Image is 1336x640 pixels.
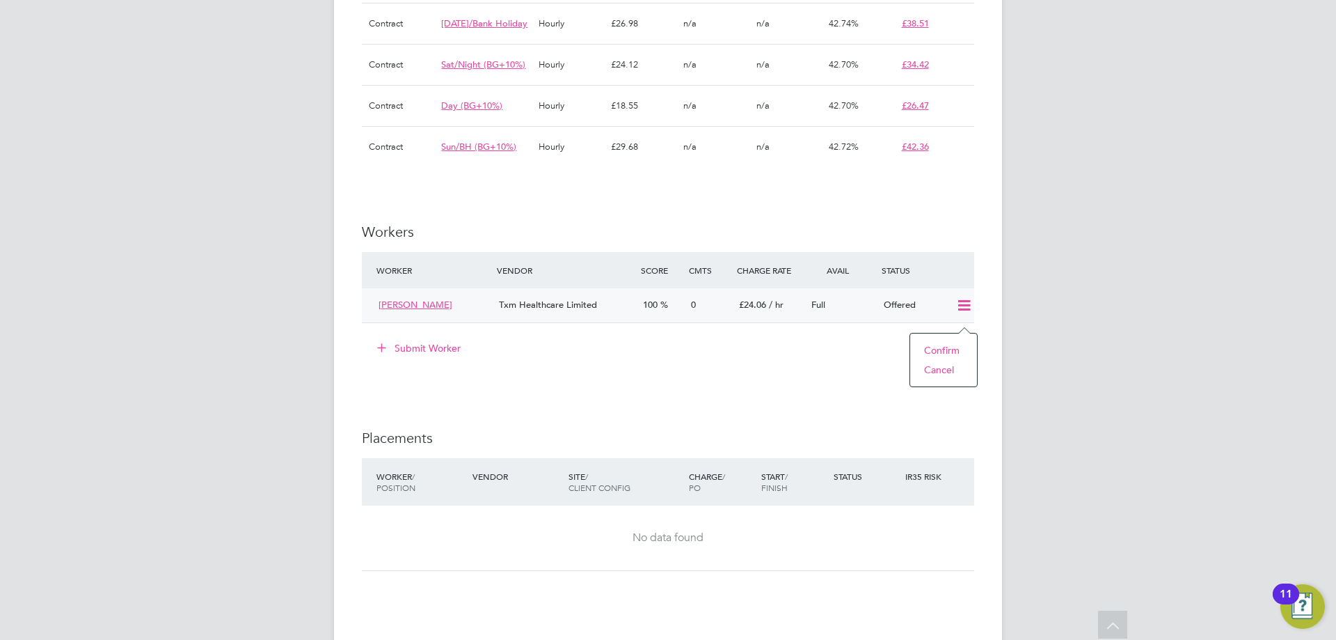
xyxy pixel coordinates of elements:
h3: Workers [362,223,974,241]
div: Worker [373,258,493,283]
span: n/a [683,100,697,111]
div: Vendor [493,258,637,283]
span: 42.70% [829,58,859,70]
div: £18.55 [607,86,680,126]
span: Txm Healthcare Limited [499,299,597,311]
div: Vendor [469,464,565,489]
div: £24.12 [607,45,680,85]
div: Status [830,464,902,489]
div: Hourly [535,86,607,126]
h3: Placements [362,429,974,447]
span: 42.70% [829,100,859,111]
div: Hourly [535,45,607,85]
span: Full [811,299,825,311]
span: n/a [756,17,770,29]
span: 0 [691,299,696,311]
span: £26.47 [902,100,929,111]
div: Start [758,464,830,500]
button: Open Resource Center, 11 new notifications [1280,584,1325,629]
div: No data found [376,531,960,545]
div: Cmts [685,258,733,283]
div: Worker [373,464,469,500]
li: Cancel [917,360,970,380]
li: Confirm [917,341,970,360]
div: Contract [365,127,438,167]
span: / Client Config [568,471,630,493]
div: Contract [365,45,438,85]
div: IR35 Risk [902,464,950,489]
span: n/a [683,58,697,70]
div: Contract [365,86,438,126]
span: £38.51 [902,17,929,29]
span: £24.06 [739,299,766,311]
span: 42.74% [829,17,859,29]
span: n/a [756,141,770,153]
div: Status [878,258,974,283]
span: n/a [683,141,697,153]
span: 42.72% [829,141,859,153]
span: n/a [756,100,770,111]
button: Submit Worker [367,337,472,359]
span: [DATE]/Bank Holiday [441,17,527,29]
span: £42.36 [902,141,929,153]
div: Offered [878,294,951,317]
span: n/a [683,17,697,29]
div: Site [565,464,685,500]
span: / Position [376,471,415,493]
span: Day (BG+10%) [441,100,502,111]
span: £34.42 [902,58,929,70]
span: / Finish [761,471,788,493]
div: £29.68 [607,127,680,167]
div: Charge [685,464,758,500]
span: / hr [769,299,784,311]
span: 100 [643,299,658,311]
span: Sat/Night (BG+10%) [441,58,525,70]
div: Avail [806,258,878,283]
div: Score [637,258,685,283]
span: [PERSON_NAME] [379,299,452,311]
span: Sun/BH (BG+10%) [441,141,516,153]
div: Charge Rate [733,258,806,283]
span: / PO [689,471,725,493]
div: Hourly [535,127,607,167]
div: 11 [1280,594,1292,612]
div: £26.98 [607,3,680,44]
div: Hourly [535,3,607,44]
div: Contract [365,3,438,44]
span: n/a [756,58,770,70]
